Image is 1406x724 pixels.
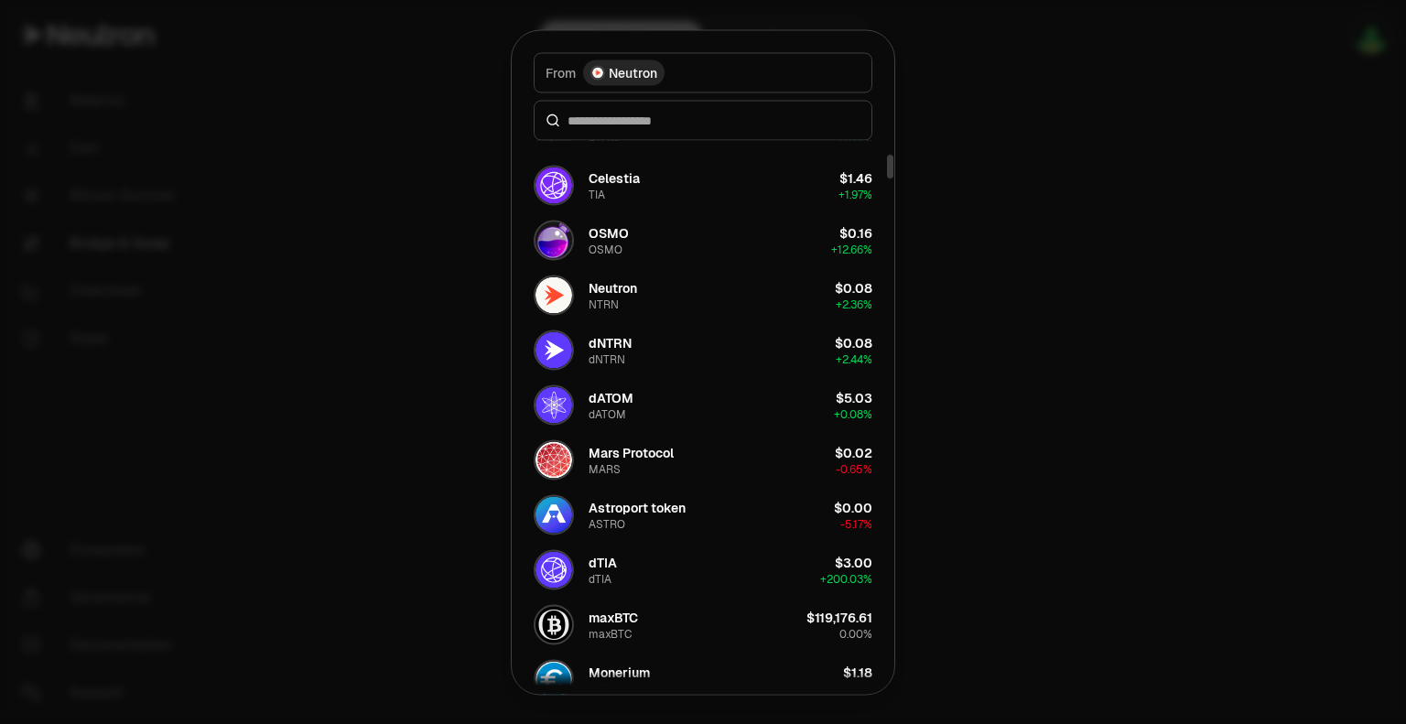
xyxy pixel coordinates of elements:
div: dNTRN [589,333,632,351]
div: $0.08 [835,333,872,351]
div: $0.08 [835,278,872,297]
img: Neutron Logo [592,67,603,78]
img: dATOM Logo [535,386,572,423]
img: ASTRO Logo [535,496,572,533]
img: dNTRN Logo [535,331,572,368]
button: NTRN LogoNeutronNTRN$0.08+2.36% [523,267,883,322]
img: EURe Logo [535,661,572,697]
div: EURe [589,681,616,696]
div: maxBTC [589,608,638,626]
img: dTIA Logo [535,551,572,588]
img: MARS Logo [535,441,572,478]
img: maxBTC Logo [535,606,572,643]
div: $5.03 [836,388,872,406]
img: NTRN Logo [535,276,572,313]
div: OSMO [589,242,622,256]
div: Celestia [589,168,640,187]
button: OSMO LogoOSMOOSMO$0.16+12.66% [523,212,883,267]
span: -5.17% [840,516,872,531]
span: 0.00% [839,626,872,641]
span: + 0.08% [834,406,872,421]
div: ASTRO [589,516,625,531]
div: dATOM [589,388,633,406]
div: NTRN [589,297,619,311]
button: maxBTC LogomaxBTCmaxBTC$119,176.610.00% [523,597,883,652]
button: ASTRO LogoAstroport tokenASTRO$0.00-5.17% [523,487,883,542]
span: + 12.66% [831,242,872,256]
div: $119,176.61 [806,608,872,626]
img: OSMO Logo [535,222,572,258]
div: $0.16 [839,223,872,242]
div: $3.00 [835,553,872,571]
div: dNTRN [589,351,625,366]
span: -0.65% [836,461,872,476]
button: MARS LogoMars ProtocolMARS$0.02-0.65% [523,432,883,487]
span: + 2.44% [836,351,872,366]
span: From [546,63,576,81]
div: MARS [589,461,621,476]
div: dATOM [589,406,626,421]
button: EURe LogoMoneriumEURe$1.18+0.43% [523,652,883,707]
span: + 0.43% [835,681,872,696]
button: dATOM LogodATOMdATOM$5.03+0.08% [523,377,883,432]
div: TIA [589,187,605,201]
div: dTIA [589,571,611,586]
button: FromNeutron LogoNeutron [534,52,872,92]
div: Mars Protocol [589,443,674,461]
button: dTIA LogodTIAdTIA$3.00+200.03% [523,542,883,597]
div: $0.02 [835,443,872,461]
div: Neutron [589,278,637,297]
button: dNTRN LogodNTRNdNTRN$0.08+2.44% [523,322,883,377]
div: dTIA [589,553,617,571]
span: Neutron [609,63,657,81]
button: TIA LogoCelestiaTIA$1.46+1.97% [523,157,883,212]
div: Astroport token [589,498,686,516]
div: maxBTC [589,626,632,641]
div: Monerium [589,663,650,681]
div: $1.18 [843,663,872,681]
span: + 1.97% [838,187,872,201]
img: TIA Logo [535,167,572,203]
div: OSMO [589,223,629,242]
div: $0.00 [834,498,872,516]
span: + 2.36% [836,297,872,311]
span: + 200.03% [820,571,872,586]
div: $1.46 [839,168,872,187]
